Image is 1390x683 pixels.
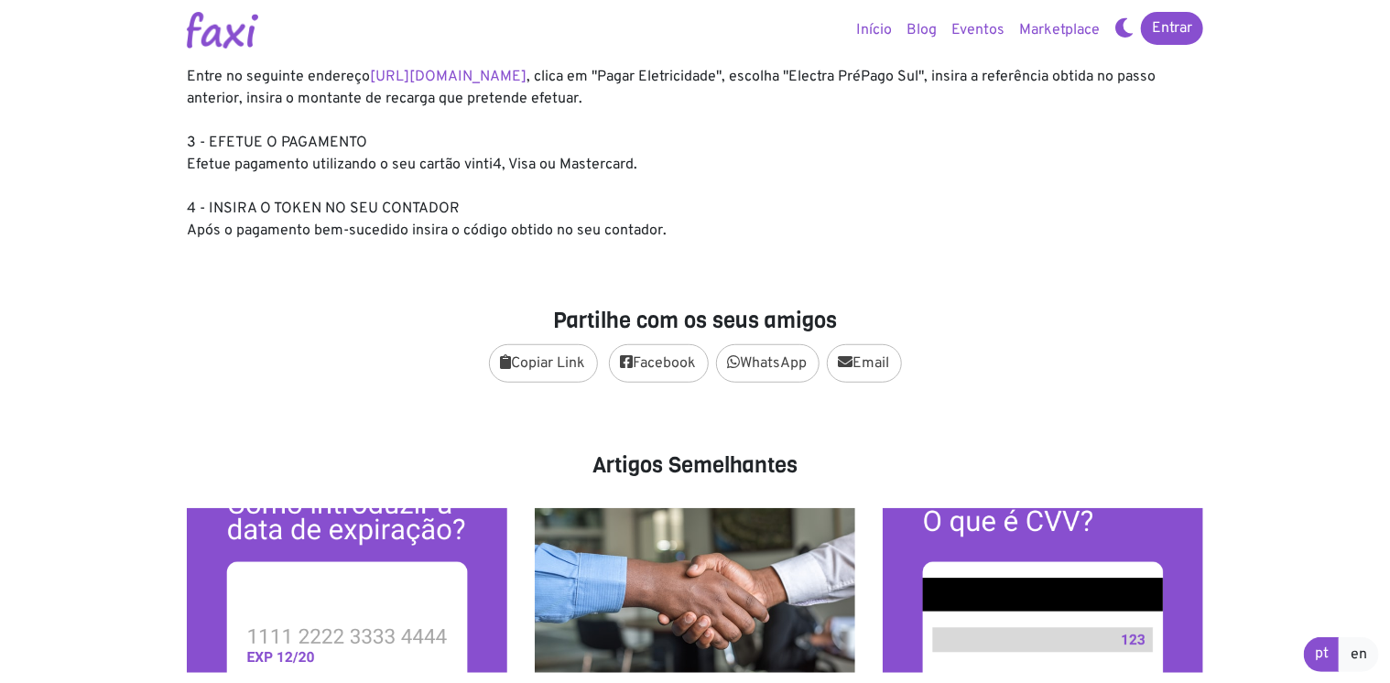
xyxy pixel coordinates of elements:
a: Blog [899,12,944,49]
a: Início [849,12,899,49]
button: Copiar Link [489,344,598,383]
h4: Artigos Semelhantes [187,452,1203,479]
a: en [1339,637,1379,672]
img: Logotipo Faxi Online [187,12,258,49]
a: Eventos [944,12,1012,49]
a: pt [1304,637,1340,672]
a: WhatsApp [716,344,820,383]
a: [URL][DOMAIN_NAME] [370,68,527,86]
h4: Partilhe com os seus amigos [187,308,1203,334]
a: Marketplace [1012,12,1107,49]
a: Email [827,344,902,383]
a: Entrar [1141,12,1203,45]
a: Facebook [609,344,709,383]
